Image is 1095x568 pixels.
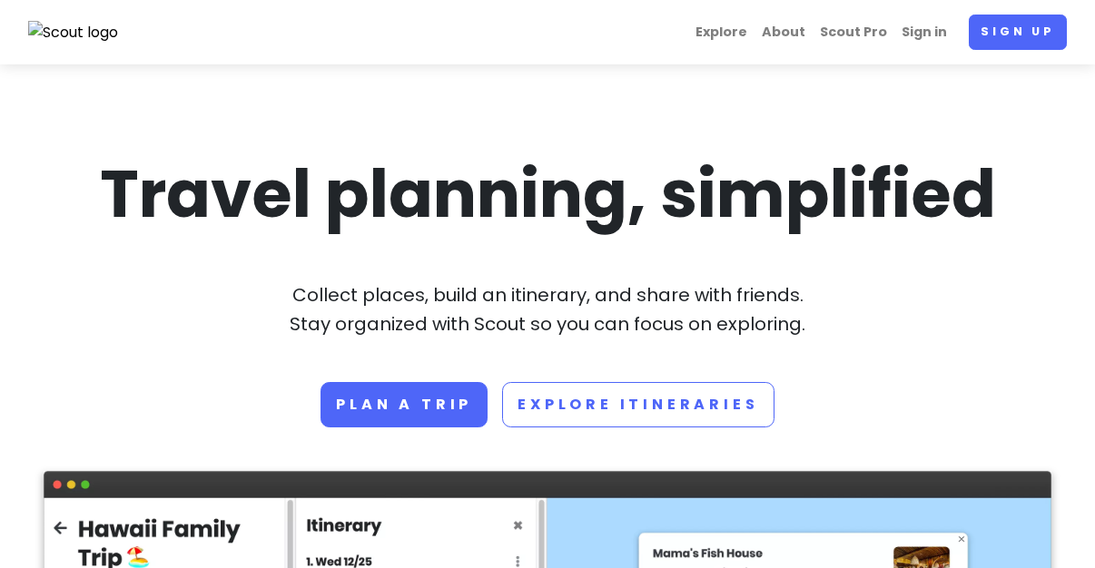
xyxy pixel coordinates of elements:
[969,15,1067,50] a: Sign up
[813,15,894,50] a: Scout Pro
[321,382,488,427] a: Plan a trip
[755,15,813,50] a: About
[688,15,755,50] a: Explore
[28,21,119,44] img: Scout logo
[44,280,1051,338] p: Collect places, build an itinerary, and share with friends. Stay organized with Scout so you can ...
[502,382,774,427] a: Explore Itineraries
[894,15,954,50] a: Sign in
[44,152,1051,237] h1: Travel planning, simplified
